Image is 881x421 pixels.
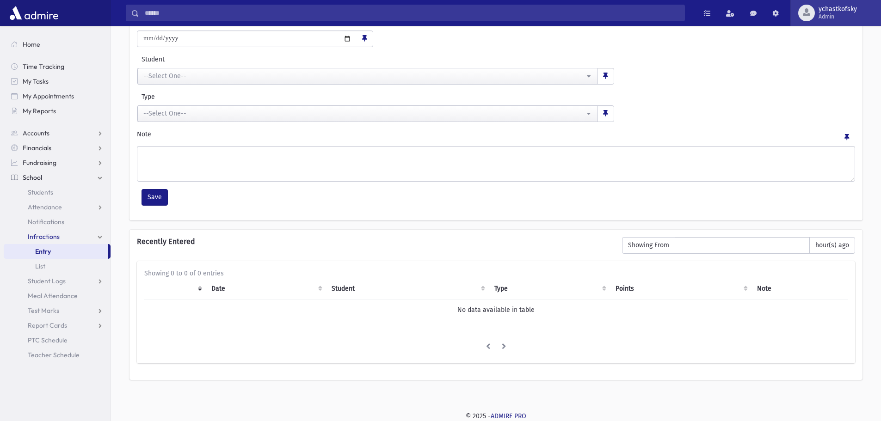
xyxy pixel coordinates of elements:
span: Student Logs [28,277,66,285]
a: Fundraising [4,155,111,170]
span: Time Tracking [23,62,64,71]
span: Fundraising [23,159,56,167]
a: List [4,259,111,274]
span: Home [23,40,40,49]
h6: Recently Entered [137,237,613,246]
a: PTC Schedule [4,333,111,348]
span: Attendance [28,203,62,211]
button: Save [142,189,168,206]
img: AdmirePro [7,4,61,22]
th: Note [752,278,848,299]
a: My Tasks [4,74,111,89]
span: Showing From [622,237,675,254]
a: Notifications [4,214,111,229]
th: Points: activate to sort column ascending [610,278,752,299]
span: List [35,262,45,270]
span: Admin [819,13,857,20]
a: Teacher Schedule [4,348,111,362]
span: ychastkofsky [819,6,857,13]
a: Report Cards [4,318,111,333]
span: My Reports [23,107,56,115]
td: No data available in table [144,299,848,320]
a: Time Tracking [4,59,111,74]
div: Showing 0 to 0 of 0 entries [144,268,848,278]
span: Teacher Schedule [28,351,80,359]
div: © 2025 - [126,411,866,421]
input: Search [139,5,684,21]
span: Accounts [23,129,49,137]
span: Students [28,188,53,196]
a: Students [4,185,111,200]
a: School [4,170,111,185]
th: Date: activate to sort column ascending [206,278,326,299]
a: Student Logs [4,274,111,288]
span: hour(s) ago [809,237,855,254]
span: Infractions [28,232,60,241]
button: --Select One-- [137,68,598,85]
a: Accounts [4,126,111,140]
button: --Select One-- [137,105,598,122]
th: Type: activate to sort column ascending [489,278,610,299]
span: Financials [23,144,51,152]
a: My Appointments [4,89,111,104]
a: My Reports [4,104,111,118]
span: My Appointments [23,92,74,100]
span: PTC Schedule [28,336,68,344]
a: Home [4,37,111,52]
a: Infractions [4,229,111,244]
span: My Tasks [23,77,49,85]
a: Attendance [4,200,111,214]
div: --Select One-- [143,109,585,118]
a: Meal Attendance [4,288,111,303]
a: Test Marks [4,303,111,318]
span: Test Marks [28,306,59,315]
div: --Select One-- [143,71,585,81]
span: Notifications [28,218,64,226]
span: School [23,173,42,182]
label: Note [137,129,151,142]
a: Financials [4,140,111,155]
span: Meal Attendance [28,292,78,300]
label: Type [137,92,376,102]
a: ADMIRE PRO [491,412,526,420]
th: Student: activate to sort column ascending [326,278,489,299]
a: Entry [4,244,108,259]
span: Entry [35,247,51,256]
label: Student [137,55,455,64]
span: Report Cards [28,321,67,329]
